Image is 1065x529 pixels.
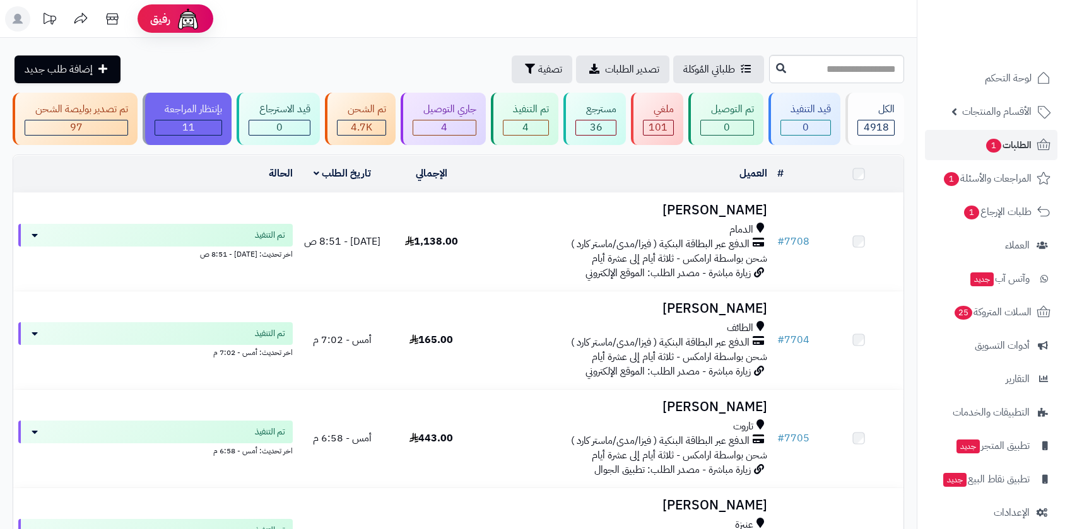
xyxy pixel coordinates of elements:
span: 36 [590,120,603,135]
a: تطبيق المتجرجديد [925,431,1057,461]
span: العملاء [1005,236,1030,254]
a: العميل [739,166,767,181]
span: زيارة مباشرة - مصدر الطلب: تطبيق الجوال [594,462,751,477]
div: مسترجع [575,102,616,117]
span: 0 [803,120,809,135]
a: تطبيق نقاط البيعجديد [925,464,1057,494]
span: شحن بواسطة ارامكس - ثلاثة أيام إلى عشرة أيام [592,448,767,463]
span: زيارة مباشرة - مصدر الطلب: الموقع الإلكتروني [585,364,751,379]
span: تم التنفيذ [255,426,285,438]
div: اخر تحديث: [DATE] - 8:51 ص [18,247,293,260]
a: الإعدادات [925,497,1057,528]
span: 165.00 [409,332,453,347]
span: 4 [441,120,447,135]
span: جديد [970,272,994,286]
span: التقارير [1006,370,1030,388]
span: 0 [724,120,730,135]
span: أمس - 6:58 م [313,431,372,446]
span: أدوات التسويق [975,337,1030,354]
div: تم التوصيل [700,102,754,117]
div: 11 [155,120,222,135]
span: 101 [649,120,668,135]
span: 1 [943,171,960,187]
a: جاري التوصيل 4 [398,93,488,145]
button: تصفية [512,55,572,83]
span: المراجعات والأسئلة [943,170,1032,187]
a: الكل4918 [843,93,907,145]
a: # [777,166,784,181]
a: تحديثات المنصة [33,6,65,35]
span: 4 [522,120,529,135]
span: 11 [182,120,195,135]
div: بإنتظار المراجعة [155,102,223,117]
div: 0 [249,120,310,135]
div: قيد الاسترجاع [249,102,310,117]
a: إضافة طلب جديد [15,55,121,83]
div: 97 [25,120,127,135]
a: طلبات الإرجاع1 [925,197,1057,227]
span: 0 [276,120,283,135]
span: تاروت [733,419,753,434]
a: العملاء [925,230,1057,260]
span: # [777,332,784,347]
span: # [777,234,784,249]
a: التقارير [925,364,1057,394]
div: اخر تحديث: أمس - 7:02 م [18,345,293,358]
div: 101 [644,120,673,135]
span: رفيق [150,11,170,26]
span: الإعدادات [994,504,1030,521]
a: التطبيقات والخدمات [925,397,1057,427]
span: تصفية [538,62,562,77]
span: طلبات الإرجاع [963,203,1032,221]
div: اخر تحديث: أمس - 6:58 م [18,443,293,456]
img: ai-face.png [175,6,201,32]
span: الدمام [729,223,753,237]
span: شحن بواسطة ارامكس - ثلاثة أيام إلى عشرة أيام [592,251,767,266]
h3: [PERSON_NAME] [481,301,767,316]
span: 1,138.00 [405,234,458,249]
span: تم التنفيذ [255,229,285,241]
a: قيد الاسترجاع 0 [234,93,322,145]
div: جاري التوصيل [413,102,476,117]
a: الإجمالي [416,166,447,181]
a: #7705 [777,431,809,446]
span: التطبيقات والخدمات [953,404,1030,421]
span: 97 [70,120,83,135]
span: السلات المتروكة [953,303,1032,321]
span: 4.7K [351,120,372,135]
span: [DATE] - 8:51 ص [304,234,380,249]
a: مسترجع 36 [561,93,628,145]
span: 25 [954,305,974,320]
span: الدفع عبر البطاقة البنكية ( فيزا/مدى/ماستر كارد ) [571,237,750,252]
h3: [PERSON_NAME] [481,498,767,513]
span: تطبيق المتجر [955,437,1030,455]
a: ملغي 101 [628,93,686,145]
a: الحالة [269,166,293,181]
a: تصدير الطلبات [576,55,669,83]
a: تم الشحن 4.7K [322,93,398,145]
a: بإنتظار المراجعة 11 [140,93,235,145]
span: إضافة طلب جديد [25,62,93,77]
div: الكل [857,102,895,117]
a: تاريخ الطلب [314,166,371,181]
a: تم التنفيذ 4 [488,93,562,145]
span: الأقسام والمنتجات [962,103,1032,120]
h3: [PERSON_NAME] [481,400,767,414]
div: 4 [503,120,549,135]
a: الطلبات1 [925,130,1057,160]
a: قيد التنفيذ 0 [766,93,844,145]
a: #7704 [777,332,809,347]
a: تم التوصيل 0 [686,93,766,145]
span: تصدير الطلبات [605,62,659,77]
span: تم التنفيذ [255,327,285,340]
div: 0 [781,120,831,135]
a: لوحة التحكم [925,63,1057,93]
div: 4664 [338,120,385,135]
span: زيارة مباشرة - مصدر الطلب: الموقع الإلكتروني [585,265,751,281]
div: 36 [576,120,616,135]
span: لوحة التحكم [985,69,1032,87]
a: وآتس آبجديد [925,264,1057,294]
span: الطائف [727,321,753,335]
div: قيد التنفيذ [780,102,832,117]
span: تطبيق نقاط البيع [942,470,1030,488]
